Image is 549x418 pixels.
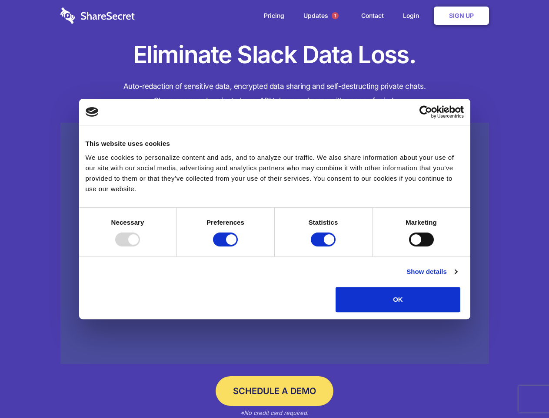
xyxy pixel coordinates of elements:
a: Pricing [255,2,293,29]
button: OK [336,287,460,312]
a: Wistia video thumbnail [60,123,489,364]
a: Usercentrics Cookiebot - opens in a new window [388,105,464,118]
strong: Necessary [111,219,144,226]
h4: Auto-redaction of sensitive data, encrypted data sharing and self-destructing private chats. Shar... [60,79,489,108]
div: We use cookies to personalize content and ads, and to analyze our traffic. We also share informat... [86,152,464,194]
a: Sign Up [434,7,489,25]
img: logo-wordmark-white-trans-d4663122ce5f474addd5e946df7df03e33cb6a1c49d2221995e7729f52c070b2.svg [60,7,135,24]
strong: Marketing [406,219,437,226]
a: Login [394,2,432,29]
em: *No credit card required. [240,409,309,416]
h1: Eliminate Slack Data Loss. [60,39,489,71]
a: Schedule a Demo [216,376,333,406]
a: Contact [353,2,393,29]
a: Show details [406,266,457,277]
span: 1 [332,12,339,19]
div: This website uses cookies [86,138,464,149]
img: logo [86,107,99,117]
strong: Preferences [206,219,244,226]
strong: Statistics [309,219,338,226]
